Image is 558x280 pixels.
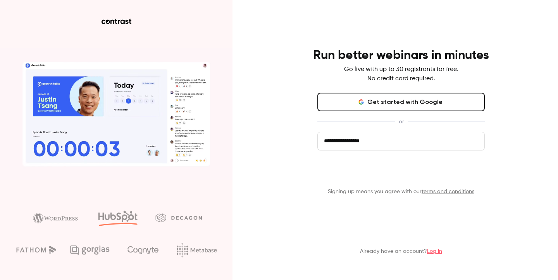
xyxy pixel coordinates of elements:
[360,247,442,255] p: Already have an account?
[395,118,408,126] span: or
[422,189,474,194] a: terms and conditions
[317,93,485,111] button: Get started with Google
[317,188,485,195] p: Signing up means you agree with our
[427,249,442,254] a: Log in
[155,213,202,222] img: decagon
[344,65,458,83] p: Go live with up to 30 registrants for free. No credit card required.
[313,48,489,63] h4: Run better webinars in minutes
[317,163,485,181] button: Get started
